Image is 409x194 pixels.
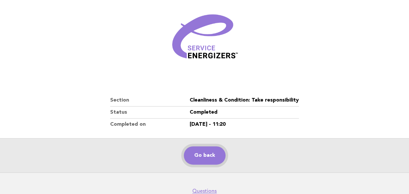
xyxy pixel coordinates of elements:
[184,146,226,165] a: Go back
[110,119,190,130] dt: Completed on
[110,106,190,119] dt: Status
[190,119,299,130] dd: [DATE] - 11:20
[190,106,299,119] dd: Completed
[110,94,190,106] dt: Section
[190,94,299,106] dd: Cleanliness & Condition: Take responsibility
[166,0,244,79] img: Verified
